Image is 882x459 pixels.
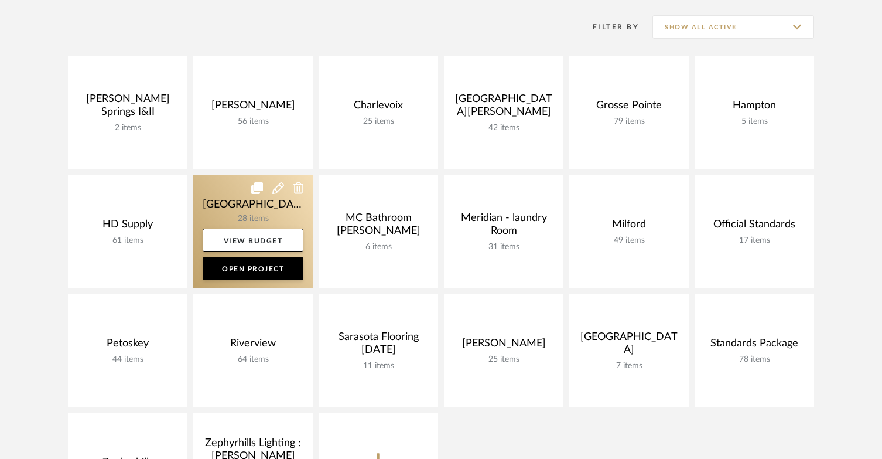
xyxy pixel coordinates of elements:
div: [GEOGRAPHIC_DATA] [579,331,679,361]
div: 6 items [328,242,429,252]
div: Hampton [704,99,805,117]
div: [GEOGRAPHIC_DATA][PERSON_NAME] [453,93,554,123]
div: Official Standards [704,218,805,236]
div: [PERSON_NAME] [453,337,554,355]
div: Filter By [577,21,639,33]
div: Sarasota Flooring [DATE] [328,331,429,361]
div: 42 items [453,123,554,133]
div: 49 items [579,236,679,246]
div: 79 items [579,117,679,127]
div: HD Supply [77,218,178,236]
div: 11 items [328,361,429,371]
div: Meridian - laundry Room [453,212,554,242]
div: 17 items [704,236,805,246]
div: 78 items [704,355,805,365]
div: [PERSON_NAME] [203,99,303,117]
div: 56 items [203,117,303,127]
a: View Budget [203,229,303,252]
div: 5 items [704,117,805,127]
div: 31 items [453,242,554,252]
div: Milford [579,218,679,236]
div: Riverview [203,337,303,355]
div: 25 items [453,355,554,365]
div: Charlevoix [328,99,429,117]
div: 44 items [77,355,178,365]
div: Standards Package [704,337,805,355]
div: 7 items [579,361,679,371]
div: 2 items [77,123,178,133]
div: 61 items [77,236,178,246]
div: [PERSON_NAME] Springs I&II [77,93,178,123]
div: 25 items [328,117,429,127]
div: MC Bathroom [PERSON_NAME] [328,212,429,242]
div: 64 items [203,355,303,365]
div: Grosse Pointe [579,99,679,117]
div: Petoskey [77,337,178,355]
a: Open Project [203,257,303,280]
